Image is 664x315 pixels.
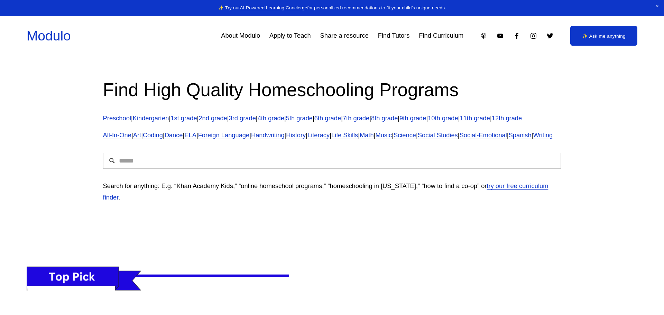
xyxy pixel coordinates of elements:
[286,114,313,122] a: 5th grade
[103,182,548,201] a: try our free curriculum finder
[221,30,260,43] a: About Modulo
[480,32,487,39] a: Apple Podcasts
[460,131,507,139] a: Social-Emotional
[103,113,561,124] p: | | | | | | | | | | | | |
[394,131,416,139] a: Science
[375,131,392,139] a: Music
[509,131,532,139] a: Spanish
[360,131,374,139] a: Math
[229,114,256,122] a: 3rd grade
[371,114,398,122] a: 8th grade
[133,114,169,122] a: Kindergarten
[320,30,369,43] a: Share a resource
[27,28,71,43] a: Modulo
[307,131,330,139] a: Literacy
[103,114,131,122] a: Preschool
[103,78,561,102] h2: Find High Quality Homeschooling Programs
[314,114,341,122] a: 6th grade
[492,114,522,122] a: 12th grade
[170,114,197,122] a: 1st grade
[546,32,554,39] a: Twitter
[240,5,307,10] a: AI-Powered Learning Concierge
[251,131,285,139] a: Handwriting
[133,131,141,139] a: Art
[103,180,561,203] p: Search for anything: E.g. “Khan Academy Kids,” “online homeschool programs,” “homeschooling in [U...
[103,153,561,169] input: Search
[428,114,458,122] a: 10th grade
[513,32,520,39] a: Facebook
[286,131,306,139] a: History
[331,131,358,139] a: Life Skills
[269,30,311,43] a: Apply to Teach
[103,130,561,141] p: | | | | | | | | | | | | | | | |
[418,131,458,139] a: Social Studies
[184,131,196,139] a: ELA
[530,32,537,39] a: Instagram
[378,30,410,43] a: Find Tutors
[165,131,183,139] a: Dance
[258,114,284,122] a: 4th grade
[198,131,250,139] a: Foreign Language
[419,30,463,43] a: Find Curriculum
[103,131,131,139] a: All-In-One
[199,114,227,122] a: 2nd grade
[570,26,637,46] a: ✨ Ask me anything
[343,114,369,122] a: 7th grade
[497,32,504,39] a: YouTube
[533,131,553,139] a: Writing
[399,114,426,122] a: 9th grade
[143,131,163,139] a: Coding
[460,114,490,122] a: 11th grade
